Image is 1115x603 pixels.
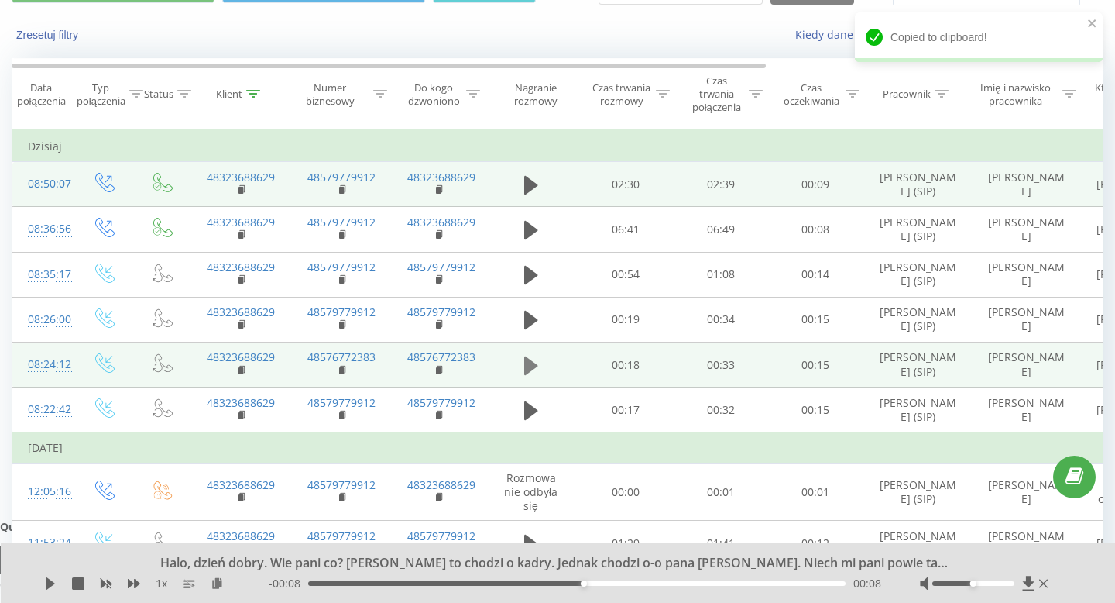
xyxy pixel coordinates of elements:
[28,260,59,290] div: 08:35:17
[674,207,767,252] td: 06:49
[674,297,767,342] td: 00:34
[216,88,242,101] div: Klient
[767,207,864,252] td: 00:08
[207,395,275,410] a: 48323688629
[767,252,864,297] td: 00:14
[12,28,86,42] button: Zresetuj filtry
[973,207,1081,252] td: [PERSON_NAME]
[578,207,674,252] td: 06:41
[269,576,308,591] span: - 00:08
[864,207,973,252] td: [PERSON_NAME] (SIP)
[973,162,1081,207] td: [PERSON_NAME]
[767,343,864,388] td: 00:15
[407,215,475,229] a: 48323688629
[883,88,931,101] div: Pracownik
[407,529,475,543] a: 48579779912
[407,477,475,492] a: 48323688629
[578,162,674,207] td: 02:30
[973,521,1081,566] td: [PERSON_NAME]
[207,305,275,319] a: 48323688629
[767,463,864,521] td: 00:01
[407,170,475,184] a: 48323688629
[973,343,1081,388] td: [PERSON_NAME]
[864,343,973,388] td: [PERSON_NAME] (SIP)
[405,81,462,108] div: Do kogo dzwoniono
[674,162,767,207] td: 02:39
[307,529,376,543] a: 48579779912
[1087,17,1098,32] button: close
[291,81,370,108] div: Numer biznesowy
[77,81,125,108] div: Typ połączenia
[307,477,376,492] a: 48579779912
[28,169,59,199] div: 08:50:07
[674,252,767,297] td: 01:08
[674,343,767,388] td: 00:33
[591,81,652,108] div: Czas trwania rozmowy
[780,81,842,108] div: Czas oczekiwania
[864,521,973,566] td: [PERSON_NAME] (SIP)
[767,521,864,566] td: 00:12
[864,297,973,342] td: [PERSON_NAME] (SIP)
[407,395,475,410] a: 48579779912
[855,12,1103,62] div: Copied to clipboard!
[674,388,767,433] td: 00:32
[767,162,864,207] td: 00:09
[578,388,674,433] td: 00:17
[688,74,745,114] div: Czas trwania połączenia
[973,463,1081,521] td: [PERSON_NAME]
[207,170,275,184] a: 48323688629
[578,252,674,297] td: 00:54
[498,81,573,108] div: Nagranie rozmowy
[970,581,976,587] div: Accessibility label
[207,260,275,274] a: 48323688629
[864,463,973,521] td: [PERSON_NAME] (SIP)
[407,350,475,364] a: 48576772383
[795,27,1103,42] a: Kiedy dane mogą różnić się od danych z innych systemów
[144,88,173,101] div: Status
[28,395,59,425] div: 08:22:42
[973,81,1059,108] div: Imię i nazwisko pracownika
[145,555,951,572] div: Halo, dzień dobry. Wie pani co? [PERSON_NAME] to chodzi o kadry. Jednak chodzi o-o pana [PERSON_N...
[307,395,376,410] a: 48579779912
[578,463,674,521] td: 00:00
[307,305,376,319] a: 48579779912
[973,388,1081,433] td: [PERSON_NAME]
[973,297,1081,342] td: [PERSON_NAME]
[207,529,275,543] a: 48323688629
[767,297,864,342] td: 00:15
[207,215,275,229] a: 48323688629
[307,260,376,274] a: 48579779912
[12,81,70,108] div: Data połączenia
[28,305,59,335] div: 08:26:00
[407,260,475,274] a: 48579779912
[307,215,376,229] a: 48579779912
[853,576,881,591] span: 00:08
[28,528,59,558] div: 11:53:24
[674,463,767,521] td: 00:01
[307,350,376,364] a: 48576772383
[864,388,973,433] td: [PERSON_NAME] (SIP)
[28,214,59,244] div: 08:36:56
[578,297,674,342] td: 00:19
[156,576,167,591] span: 1 x
[864,252,973,297] td: [PERSON_NAME] (SIP)
[973,252,1081,297] td: [PERSON_NAME]
[864,162,973,207] td: [PERSON_NAME] (SIP)
[407,305,475,319] a: 48579779912
[767,388,864,433] td: 00:15
[207,350,275,364] a: 48323688629
[674,521,767,566] td: 01:41
[28,477,59,507] div: 12:05:16
[578,343,674,388] td: 00:18
[28,350,59,380] div: 08:24:12
[578,521,674,566] td: 01:29
[307,170,376,184] a: 48579779912
[207,477,275,492] a: 48323688629
[581,581,587,587] div: Accessibility label
[504,470,557,513] span: Rozmowa nie odbyła się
